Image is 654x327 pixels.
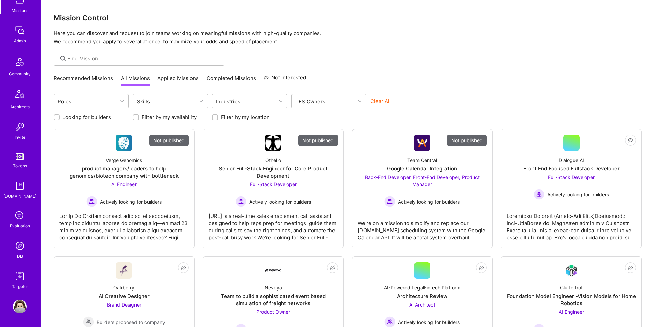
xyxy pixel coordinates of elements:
span: AI Architect [409,302,435,308]
div: [URL] is a real-time sales enablement call assistant designed to help reps prep for meetings, gui... [209,207,338,241]
span: Product Owner [256,309,290,315]
img: Invite [13,120,27,134]
img: Actively looking for builders [86,196,97,207]
div: Loremipsu Dolorsit (Ametc-Adi Elits)Doeiusmodt: Inci-UtlaBoree dol MagnAa’en adminim v Quisnostr ... [507,207,636,241]
img: Architects [12,87,28,103]
div: Clutterbot [560,284,583,291]
div: Architects [10,103,30,110]
div: AI-Powered LegalFintech Platform [384,284,460,291]
a: Recommended Missions [54,75,113,86]
span: Full-Stack Developer [250,181,297,187]
span: Actively looking for builders [100,198,162,205]
img: Actively looking for builders [384,196,395,207]
div: Verge Genomics [106,157,142,164]
div: AI Creative Designer [99,293,150,300]
span: AI Engineer [559,309,584,315]
img: Admin Search [13,239,27,253]
span: Back-End Developer, Front-End Developer, Product Manager [365,174,480,187]
i: icon EyeClosed [628,137,633,143]
a: All Missions [121,75,150,86]
img: Company Logo [265,135,281,151]
div: Senior Full-Stack Engineer for Core Product Development [209,165,338,179]
div: Industries [214,96,242,106]
button: Clear All [370,98,391,105]
img: Community [12,54,28,70]
i: icon EyeClosed [479,265,484,270]
div: Tokens [13,162,27,169]
i: icon Chevron [200,100,203,103]
span: AI Engineer [111,181,137,187]
div: Invite [15,134,25,141]
a: Not publishedCompany LogoTeam CentralGoogle Calendar IntegrationBack-End Developer, Front-End Dev... [358,135,487,242]
i: icon Chevron [120,100,124,103]
div: Evaluation [10,222,30,229]
span: Actively looking for builders [398,318,460,326]
a: Completed Missions [207,75,256,86]
div: Dialogue AI [559,157,584,164]
div: TFS Owners [294,96,327,106]
i: icon Chevron [358,100,361,103]
div: Community [9,70,31,77]
div: Team Central [407,157,437,164]
div: Lor Ip DolOrsitam consect adipisci el seddoeiusm, temp incididuntu laboree doloremag aliq—enimad ... [59,207,189,241]
h3: Mission Control [54,14,642,22]
div: Not published [447,135,487,146]
input: Find Mission... [67,55,219,62]
div: product managers/leaders to help genomics/biotech company with bottleneck [59,165,189,179]
img: Skill Targeter [13,269,27,283]
div: Skills [135,96,152,106]
a: Dialogue AIFront End Focused Fullstack DeveloperFull-Stack Developer Actively looking for builder... [507,135,636,242]
label: Looking for builders [62,114,111,121]
span: Actively looking for builders [547,191,609,198]
img: admin teamwork [13,24,27,37]
span: Builders proposed to company [97,318,165,326]
div: DB [17,253,23,260]
label: Filter by my location [221,114,270,121]
div: Targeter [12,283,28,290]
span: Actively looking for builders [249,198,311,205]
a: Applied Missions [157,75,199,86]
div: Othello [265,157,281,164]
div: Nevoya [265,284,282,291]
i: icon SelectionTeam [13,209,26,222]
img: Company Logo [563,263,580,279]
div: Not published [298,135,338,146]
label: Filter by my availability [142,114,197,121]
img: Company Logo [116,262,132,279]
div: Team to build a sophisticated event based simulation of freight networks [209,293,338,307]
img: Company Logo [265,269,281,272]
div: Google Calendar Integration [387,165,457,172]
div: Foundation Model Engineer -Vision Models for Home Robotics [507,293,636,307]
p: Here you can discover and request to join teams working on meaningful missions with high-quality ... [54,29,642,46]
div: Not published [149,135,189,146]
span: Full-Stack Developer [548,174,595,180]
span: Actively looking for builders [398,198,460,205]
div: [DOMAIN_NAME] [3,193,37,200]
i: icon EyeClosed [330,265,335,270]
img: tokens [16,153,24,160]
span: Brand Designer [107,302,141,308]
a: Not publishedCompany LogoOthelloSenior Full-Stack Engineer for Core Product DevelopmentFull-Stack... [209,135,338,242]
i: icon Chevron [279,100,282,103]
div: We're on a mission to simplify and replace our [DOMAIN_NAME] scheduling system with the Google Ca... [358,214,487,241]
div: Missions [12,7,28,14]
div: Front End Focused Fullstack Developer [523,165,620,172]
img: Actively looking for builders [534,189,544,200]
a: Not Interested [264,74,306,86]
a: Not publishedCompany LogoVerge Genomicsproduct managers/leaders to help genomics/biotech company ... [59,135,189,242]
div: Roles [56,96,73,106]
div: Admin [14,37,26,44]
a: User Avatar [11,300,28,313]
div: Architecture Review [397,293,447,300]
i: icon EyeClosed [628,265,633,270]
img: guide book [13,179,27,193]
i: icon EyeClosed [181,265,186,270]
img: User Avatar [13,300,27,313]
div: Oakberry [113,284,134,291]
img: Actively looking for builders [236,196,246,207]
i: icon SearchGrey [59,55,67,62]
img: Company Logo [116,135,132,151]
img: Company Logo [414,135,430,151]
